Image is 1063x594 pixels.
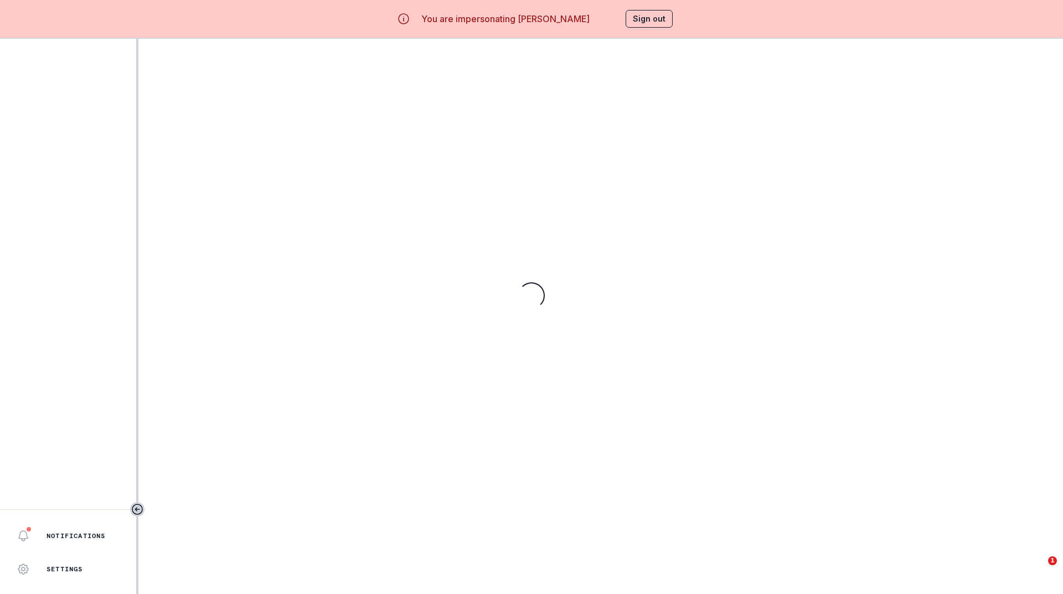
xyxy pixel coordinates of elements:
[47,565,83,574] p: Settings
[1048,556,1057,565] span: 1
[421,12,590,25] p: You are impersonating [PERSON_NAME]
[47,531,106,540] p: Notifications
[130,502,145,516] button: Toggle sidebar
[1025,556,1052,583] iframe: Intercom live chat
[626,10,673,28] button: Sign out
